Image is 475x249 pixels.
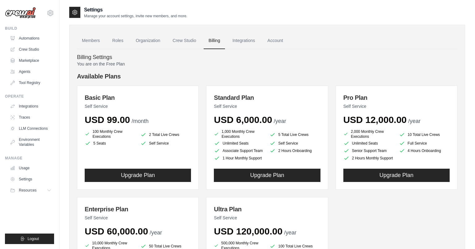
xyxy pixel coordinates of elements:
p: Self Service [85,103,191,109]
li: 1,000 Monthly Crew Executions [214,129,265,139]
a: Traces [7,112,54,122]
li: Self Service [269,140,320,146]
h3: Ultra Plan [214,205,320,213]
div: Operate [5,94,54,99]
p: You are on the Free Plan [77,61,457,67]
img: Logo [5,7,36,19]
a: Automations [7,33,54,43]
a: Billing [204,32,225,49]
button: Upgrade Plan [214,169,320,182]
div: Manage [5,156,54,161]
a: Environment Variables [7,135,54,150]
a: Marketplace [7,56,54,65]
a: Members [77,32,105,49]
li: 5 Seats [85,140,135,146]
h2: Settings [84,6,187,14]
span: /month [132,118,149,124]
a: Crew Studio [168,32,201,49]
li: Unlimited Seats [214,140,265,146]
h3: Basic Plan [85,93,191,102]
li: Associate Support Team [214,148,265,154]
span: USD 120,000.00 [214,226,282,236]
span: USD 6,000.00 [214,115,272,125]
span: USD 99.00 [85,115,130,125]
li: Self Service [140,140,191,146]
span: Logout [28,236,39,241]
a: Usage [7,163,54,173]
li: 2,000 Monthly Crew Executions [343,129,394,139]
li: 2 Hours Monthly Support [343,155,394,161]
a: Roles [107,32,128,49]
span: /year [274,118,286,124]
p: Self Service [85,215,191,221]
h3: Pro Plan [343,93,450,102]
a: Crew Studio [7,44,54,54]
p: Self Service [343,103,450,109]
a: Organization [131,32,165,49]
li: Full Service [399,140,450,146]
button: Resources [7,185,54,195]
li: 10 Total Live Crews [399,130,450,139]
li: 4 Hours Onboarding [399,148,450,154]
a: Agents [7,67,54,77]
a: Tool Registry [7,78,54,88]
span: Resources [19,188,36,193]
li: 2 Hours Onboarding [269,148,320,154]
p: Self Service [214,103,320,109]
a: LLM Connections [7,124,54,133]
a: Integrations [227,32,260,49]
span: USD 12,000.00 [343,115,407,125]
span: /year [284,230,296,236]
li: Unlimited Seats [343,140,394,146]
p: Self Service [214,215,320,221]
p: Manage your account settings, invite new members, and more. [84,14,187,19]
button: Logout [5,234,54,244]
li: 5 Total Live Crews [269,130,320,139]
h3: Standard Plan [214,93,320,102]
h3: Enterprise Plan [85,205,191,213]
div: Build [5,26,54,31]
span: USD 60,000.00 [85,226,148,236]
li: 100 Monthly Crew Executions [85,129,135,139]
span: /year [150,230,162,236]
li: Senior Support Team [343,148,394,154]
li: 1 Hour Monthly Support [214,155,265,161]
span: /year [408,118,421,124]
button: Upgrade Plan [343,169,450,182]
a: Settings [7,174,54,184]
h4: Available Plans [77,72,457,81]
button: Upgrade Plan [85,169,191,182]
a: Integrations [7,101,54,111]
h4: Billing Settings [77,54,457,61]
li: 2 Total Live Crews [140,130,191,139]
a: Account [262,32,288,49]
